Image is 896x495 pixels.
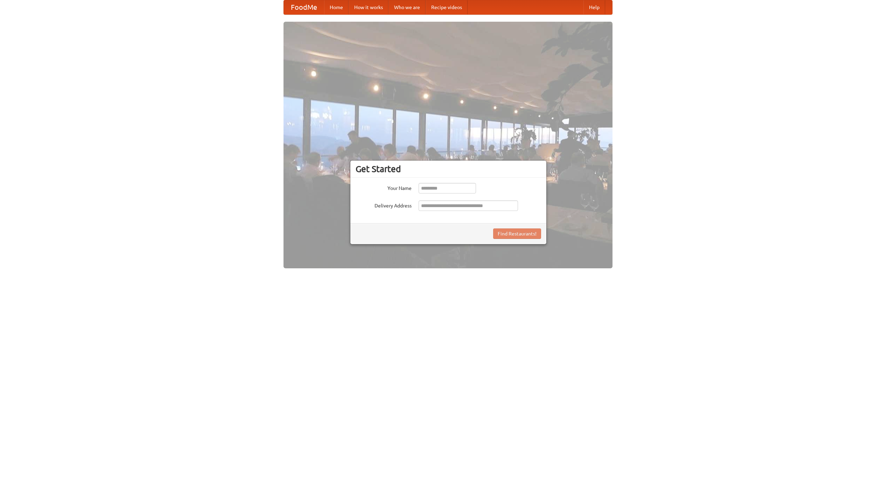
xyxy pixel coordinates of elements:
a: Recipe videos [426,0,468,14]
a: FoodMe [284,0,324,14]
button: Find Restaurants! [493,228,541,239]
h3: Get Started [356,164,541,174]
a: Who we are [388,0,426,14]
a: How it works [349,0,388,14]
a: Help [583,0,605,14]
label: Delivery Address [356,200,412,209]
a: Home [324,0,349,14]
label: Your Name [356,183,412,192]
